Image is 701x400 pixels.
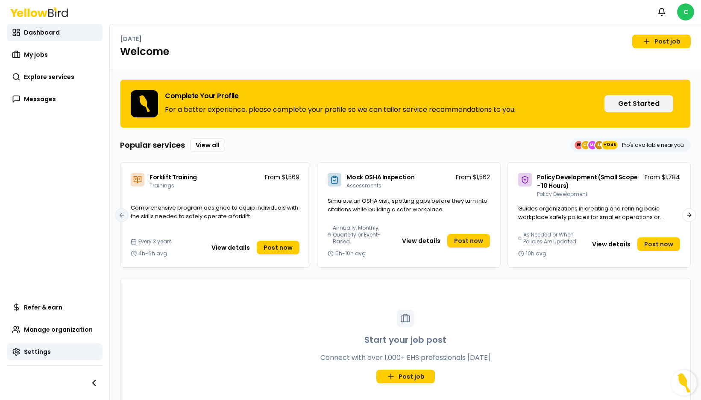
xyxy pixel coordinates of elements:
[456,173,490,181] p: From $1,562
[120,35,142,43] p: [DATE]
[346,182,381,189] span: Assessments
[537,173,638,190] span: Policy Development (Small Scope - 10 Hours)
[24,325,93,334] span: Manage organization
[120,139,185,151] h3: Popular services
[150,182,174,189] span: Trainings
[7,46,103,63] a: My jobs
[138,238,172,245] span: Every 3 years
[645,173,680,181] p: From $1,784
[604,95,673,112] button: Get Started
[447,234,490,248] a: Post now
[24,347,51,356] span: Settings
[7,91,103,108] a: Messages
[523,231,584,245] span: As Needed or When Policies Are Updated
[138,250,167,257] span: 4h-6h avg
[24,303,62,312] span: Refer & earn
[120,45,691,58] h1: Welcome
[7,321,103,338] a: Manage organization
[622,142,684,149] p: Pro's available near you
[397,234,446,248] button: View details
[588,141,597,149] span: MJ
[150,173,197,181] span: Forklift Training
[526,250,546,257] span: 10h avg
[320,353,491,363] p: Connect with over 1,000+ EHS professionals [DATE]
[376,370,435,383] a: Post job
[120,79,691,128] div: Complete Your ProfileFor a better experience, please complete your profile so we can tailor servi...
[333,225,393,245] span: Annually, Monthly, Quarterly or Event-Based
[454,236,483,245] span: Post now
[644,240,673,248] span: Post now
[575,141,583,149] span: EE
[24,73,74,81] span: Explore services
[537,190,587,198] span: Policy Development
[24,28,60,37] span: Dashboard
[677,3,694,20] span: C
[335,250,366,257] span: 5h-10h avg
[7,24,103,41] a: Dashboard
[190,138,225,152] a: View all
[7,299,103,316] a: Refer & earn
[24,50,48,59] span: My jobs
[264,243,293,252] span: Post now
[595,141,604,149] span: SE
[518,204,664,229] span: Guides organizations in creating and refining basic workplace safety policies for smaller operati...
[265,173,299,181] p: From $1,569
[637,237,680,251] a: Post now
[328,197,487,213] span: Simulate an OSHA visit, spotting gaps before they turn into citations while building a safer work...
[24,95,56,103] span: Messages
[7,68,103,85] a: Explore services
[131,204,298,220] span: Comprehensive program designed to equip individuals with the skills needed to safely operate a fo...
[165,105,516,115] p: For a better experience, please complete your profile so we can tailor service recommendations to...
[604,141,616,149] span: +1345
[257,241,299,254] a: Post now
[671,370,697,396] button: Open Resource Center
[165,93,516,99] h3: Complete Your Profile
[632,35,691,48] a: Post job
[7,343,103,360] a: Settings
[587,237,636,251] button: View details
[346,173,414,181] span: Mock OSHA Inspection
[206,241,255,254] button: View details
[364,334,446,346] h3: Start your job post
[581,141,590,149] span: CE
